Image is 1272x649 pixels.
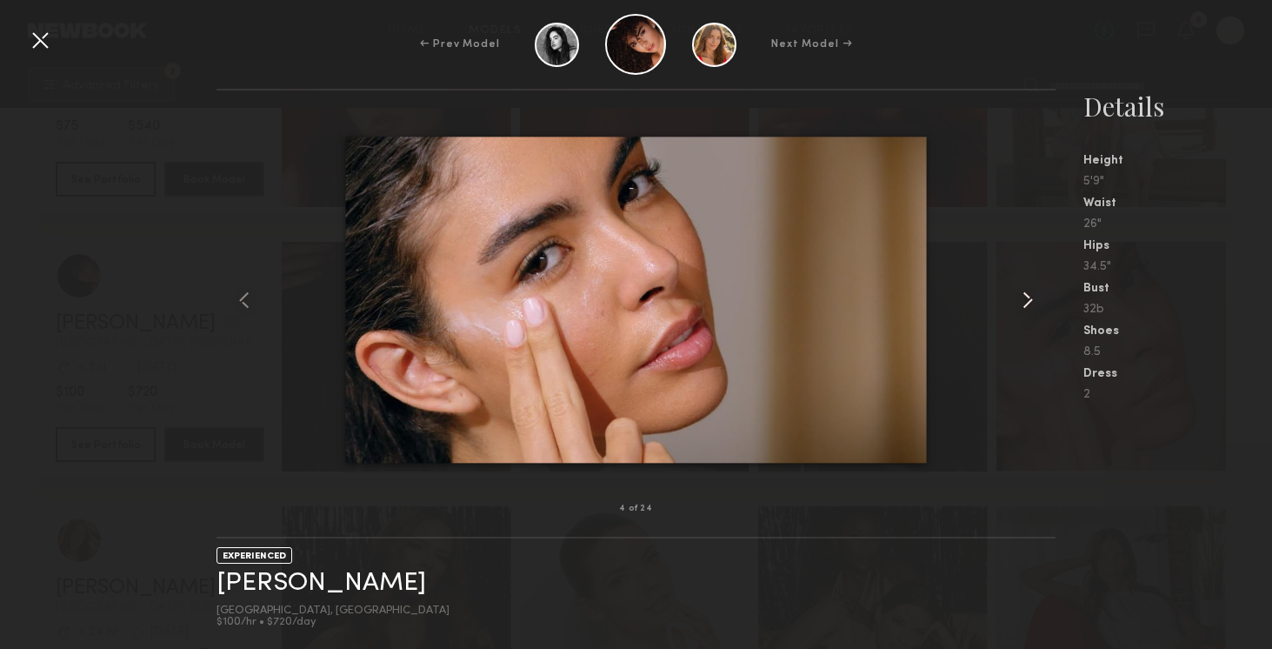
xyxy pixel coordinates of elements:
[1083,346,1272,358] div: 8.5
[1083,176,1272,188] div: 5'9"
[1083,240,1272,252] div: Hips
[1083,325,1272,338] div: Shoes
[420,37,500,52] div: ← Prev Model
[216,617,450,628] div: $100/hr • $720/day
[1083,283,1272,295] div: Bust
[1083,218,1272,231] div: 26"
[619,505,653,513] div: 4 of 24
[1083,389,1272,401] div: 2
[216,570,426,597] a: [PERSON_NAME]
[216,606,450,617] div: [GEOGRAPHIC_DATA], [GEOGRAPHIC_DATA]
[1083,368,1272,380] div: Dress
[1083,197,1272,210] div: Waist
[771,37,852,52] div: Next Model →
[1083,261,1272,273] div: 34.5"
[1083,304,1272,316] div: 32b
[1083,155,1272,167] div: Height
[1083,89,1272,124] div: Details
[216,547,292,564] div: EXPERIENCED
